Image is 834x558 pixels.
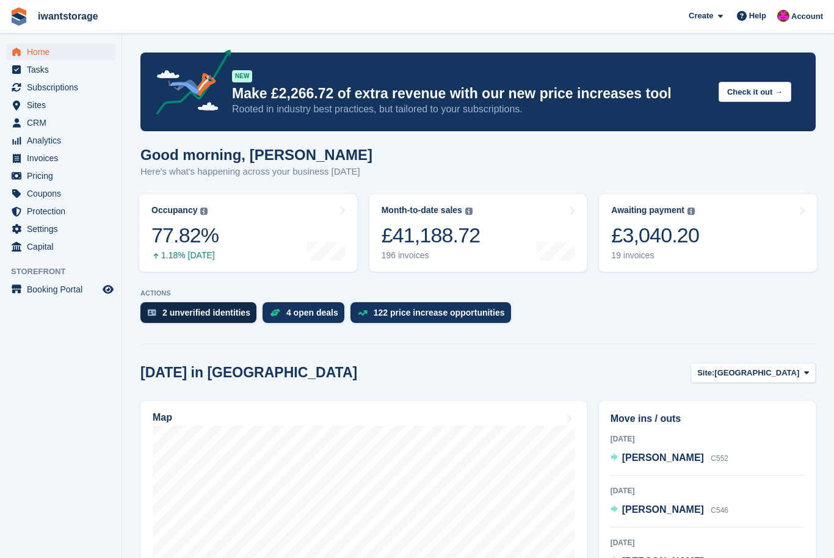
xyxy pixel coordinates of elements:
[687,208,695,215] img: icon-info-grey-7440780725fd019a000dd9b08b2336e03edf1995a4989e88bcd33f0948082b44.svg
[27,96,100,114] span: Sites
[27,185,100,202] span: Coupons
[148,309,156,316] img: verify_identity-adf6edd0f0f0b5bbfe63781bf79b02c33cf7c696d77639b501bdc392416b5a36.svg
[27,132,100,149] span: Analytics
[369,194,587,272] a: Month-to-date sales £41,188.72 196 invoices
[382,223,480,248] div: £41,188.72
[140,147,372,163] h1: Good morning, [PERSON_NAME]
[599,194,817,272] a: Awaiting payment £3,040.20 19 invoices
[10,7,28,26] img: stora-icon-8386f47178a22dfd0bd8f6a31ec36ba5ce8667c1dd55bd0f319d3a0aa187defe.svg
[263,302,350,329] a: 4 open deals
[27,150,100,167] span: Invoices
[27,167,100,184] span: Pricing
[146,49,231,119] img: price-adjustments-announcement-icon-8257ccfd72463d97f412b2fc003d46551f7dbcb40ab6d574587a9cd5c0d94...
[151,223,219,248] div: 77.82%
[622,504,704,515] span: [PERSON_NAME]
[6,281,115,298] a: menu
[140,302,263,329] a: 2 unverified identities
[27,61,100,78] span: Tasks
[6,43,115,60] a: menu
[151,205,197,216] div: Occupancy
[6,114,115,131] a: menu
[711,506,728,515] span: C546
[697,367,714,379] span: Site:
[350,302,517,329] a: 122 price increase opportunities
[232,85,709,103] p: Make £2,266.72 of extra revenue with our new price increases tool
[232,70,252,82] div: NEW
[286,308,338,317] div: 4 open deals
[27,238,100,255] span: Capital
[777,10,789,22] img: Jonathan
[611,250,699,261] div: 19 invoices
[719,82,791,102] button: Check it out →
[140,364,357,381] h2: [DATE] in [GEOGRAPHIC_DATA]
[6,150,115,167] a: menu
[27,114,100,131] span: CRM
[140,289,816,297] p: ACTIONS
[465,208,473,215] img: icon-info-grey-7440780725fd019a000dd9b08b2336e03edf1995a4989e88bcd33f0948082b44.svg
[611,537,804,548] div: [DATE]
[270,308,280,317] img: deal-1b604bf984904fb50ccaf53a9ad4b4a5d6e5aea283cecdc64d6e3604feb123c2.svg
[611,502,728,518] a: [PERSON_NAME] C546
[711,454,728,463] span: C552
[689,10,713,22] span: Create
[714,367,799,379] span: [GEOGRAPHIC_DATA]
[6,185,115,202] a: menu
[162,308,250,317] div: 2 unverified identities
[153,412,172,423] h2: Map
[139,194,357,272] a: Occupancy 77.82% 1.18% [DATE]
[11,266,121,278] span: Storefront
[611,433,804,444] div: [DATE]
[611,485,804,496] div: [DATE]
[611,411,804,426] h2: Move ins / outs
[27,281,100,298] span: Booking Portal
[6,203,115,220] a: menu
[200,208,208,215] img: icon-info-grey-7440780725fd019a000dd9b08b2336e03edf1995a4989e88bcd33f0948082b44.svg
[358,310,368,316] img: price_increase_opportunities-93ffe204e8149a01c8c9dc8f82e8f89637d9d84a8eef4429ea346261dce0b2c0.svg
[622,452,704,463] span: [PERSON_NAME]
[791,10,823,23] span: Account
[6,238,115,255] a: menu
[611,205,684,216] div: Awaiting payment
[6,79,115,96] a: menu
[749,10,766,22] span: Help
[382,250,480,261] div: 196 invoices
[27,43,100,60] span: Home
[27,203,100,220] span: Protection
[33,6,103,26] a: iwantstorage
[382,205,462,216] div: Month-to-date sales
[140,165,372,179] p: Here's what's happening across your business [DATE]
[374,308,505,317] div: 122 price increase opportunities
[691,363,816,383] button: Site: [GEOGRAPHIC_DATA]
[27,79,100,96] span: Subscriptions
[611,451,728,466] a: [PERSON_NAME] C552
[27,220,100,237] span: Settings
[6,96,115,114] a: menu
[6,167,115,184] a: menu
[6,132,115,149] a: menu
[611,223,699,248] div: £3,040.20
[232,103,709,116] p: Rooted in industry best practices, but tailored to your subscriptions.
[101,282,115,297] a: Preview store
[6,220,115,237] a: menu
[6,61,115,78] a: menu
[151,250,219,261] div: 1.18% [DATE]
